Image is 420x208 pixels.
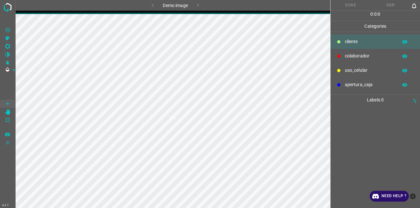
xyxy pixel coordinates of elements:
[163,2,188,11] h6: Demo image
[345,67,395,74] p: uso_celular
[345,38,395,45] p: cliente
[2,2,13,13] img: logo
[332,95,418,105] p: Labels 0
[370,11,373,18] p: 0
[370,191,409,202] a: Need Help ?
[331,34,420,49] div: cliente
[331,63,420,78] div: uso_celular
[374,11,377,18] p: 0
[331,21,420,32] p: Categories
[331,49,420,63] div: colaborador
[409,191,417,202] button: close-help
[345,53,395,59] p: colaborador
[1,203,10,208] div: 4.3.7
[170,115,175,122] h1: 0%
[331,78,420,92] div: apertura_caja
[370,11,380,21] div: : :
[378,11,380,18] p: 0
[345,81,395,88] p: apertura_caja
